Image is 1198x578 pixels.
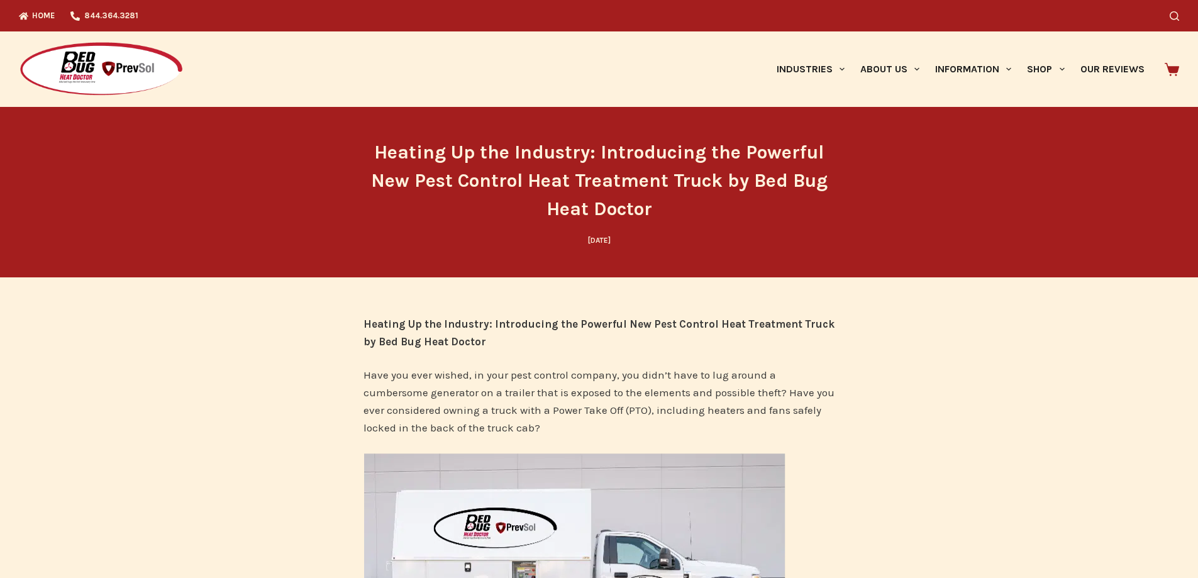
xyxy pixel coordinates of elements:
[363,318,835,348] strong: Heating Up the Industry: Introducing the Powerful New Pest Control Heat Treatment Truck by Bed Bu...
[1170,11,1179,21] button: Search
[588,236,611,245] time: [DATE]
[852,31,927,107] a: About Us
[363,138,835,223] h1: Heating Up the Industry: Introducing the Powerful New Pest Control Heat Treatment Truck by Bed Bu...
[1019,31,1072,107] a: Shop
[768,31,852,107] a: Industries
[363,366,835,436] p: Have you ever wished, in your pest control company, you didn’t have to lug around a cumbersome ge...
[19,42,184,97] img: Prevsol/Bed Bug Heat Doctor
[928,31,1019,107] a: Information
[1072,31,1152,107] a: Our Reviews
[768,31,1152,107] nav: Primary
